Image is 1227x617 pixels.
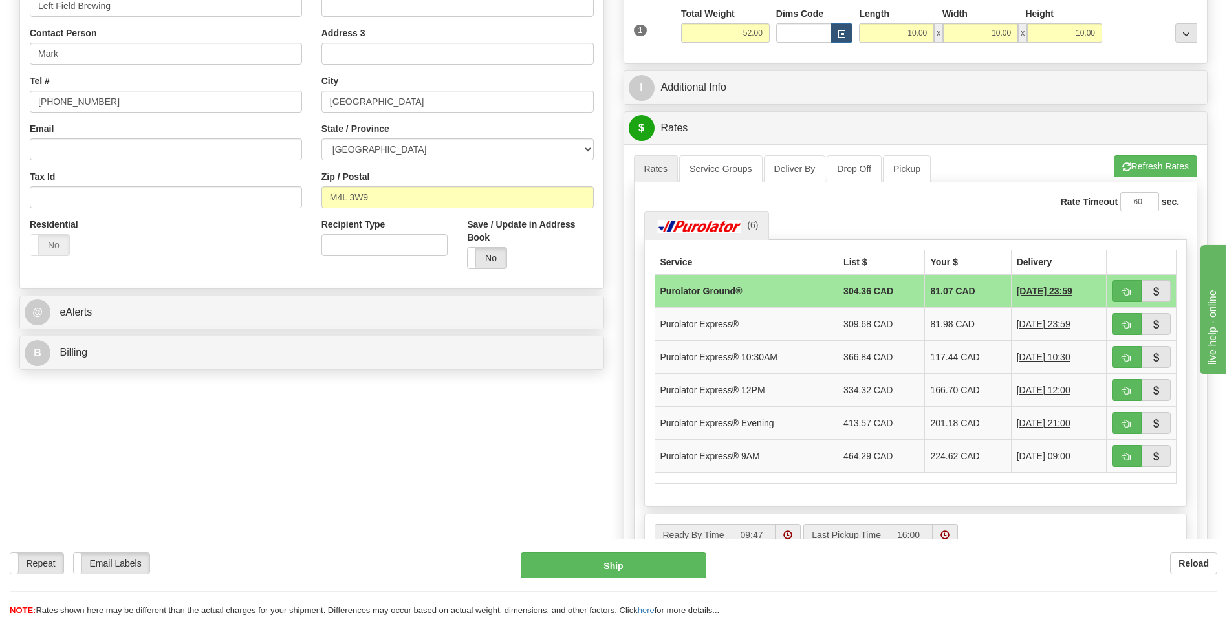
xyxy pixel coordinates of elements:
[30,218,78,231] label: Residential
[321,122,389,135] label: State / Province
[321,27,365,39] label: Address 3
[1025,7,1054,20] label: Height
[629,75,655,101] span: I
[838,250,925,274] th: List $
[925,373,1011,406] td: 166.70 CAD
[747,220,758,230] span: (6)
[30,235,69,255] label: No
[838,340,925,373] td: 366.84 CAD
[1017,318,1070,330] span: 1 Day
[655,250,838,274] th: Service
[10,8,120,23] div: live help - online
[681,7,735,20] label: Total Weight
[25,299,599,326] a: @ eAlerts
[467,218,593,244] label: Save / Update in Address Book
[1017,449,1070,462] span: 1 Day
[1114,155,1197,177] button: Refresh Rates
[1162,195,1179,208] label: sec.
[321,170,370,183] label: Zip / Postal
[838,439,925,472] td: 464.29 CAD
[655,406,838,439] td: Purolator Express® Evening
[925,340,1011,373] td: 117.44 CAD
[1197,243,1226,374] iframe: chat widget
[10,605,36,615] span: NOTE:
[30,122,54,135] label: Email
[883,155,931,182] a: Pickup
[30,170,55,183] label: Tax Id
[655,274,838,308] td: Purolator Ground®
[859,7,889,20] label: Length
[1061,195,1118,208] label: Rate Timeout
[30,74,50,87] label: Tel #
[1017,384,1070,396] span: 1 Day
[655,439,838,472] td: Purolator Express® 9AM
[1017,351,1070,363] span: 1 Day
[838,307,925,340] td: 309.68 CAD
[803,524,889,546] label: Last Pickup Time
[655,220,745,233] img: Purolator
[321,218,385,231] label: Recipient Type
[1178,558,1209,568] b: Reload
[925,406,1011,439] td: 201.18 CAD
[521,552,706,578] button: Ship
[776,7,823,20] label: Dims Code
[60,307,92,318] span: eAlerts
[25,340,599,366] a: B Billing
[679,155,762,182] a: Service Groups
[1175,23,1197,43] div: ...
[655,307,838,340] td: Purolator Express®
[25,340,50,366] span: B
[925,250,1011,274] th: Your $
[942,7,968,20] label: Width
[655,373,838,406] td: Purolator Express® 12PM
[60,347,87,358] span: Billing
[30,27,96,39] label: Contact Person
[655,340,838,373] td: Purolator Express® 10:30AM
[934,23,943,43] span: x
[925,274,1011,308] td: 81.07 CAD
[634,25,647,36] span: 1
[827,155,882,182] a: Drop Off
[74,553,149,574] label: Email Labels
[10,553,63,574] label: Repeat
[1011,250,1106,274] th: Delivery
[629,115,655,141] span: $
[838,373,925,406] td: 334.32 CAD
[925,307,1011,340] td: 81.98 CAD
[1018,23,1027,43] span: x
[629,115,1203,142] a: $Rates
[655,524,732,546] label: Ready By Time
[1017,417,1070,429] span: 1 Day
[468,248,506,268] label: No
[838,274,925,308] td: 304.36 CAD
[629,74,1203,101] a: IAdditional Info
[838,406,925,439] td: 413.57 CAD
[634,155,679,182] a: Rates
[925,439,1011,472] td: 224.62 CAD
[321,74,338,87] label: City
[638,605,655,615] a: here
[1170,552,1217,574] button: Reload
[25,299,50,325] span: @
[764,155,826,182] a: Deliver By
[1017,285,1072,298] span: 1 Day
